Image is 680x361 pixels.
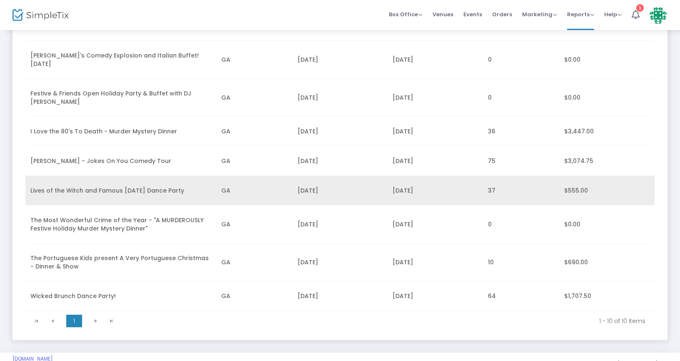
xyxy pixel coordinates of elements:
[25,281,216,311] td: Wicked Brunch Dance Party!
[25,176,216,206] td: Lives of the Witch and Famous [DATE] Dance Party
[292,117,388,146] td: [DATE]
[125,317,645,325] kendo-pager-info: 1 - 10 of 10 items
[483,79,559,117] td: 0
[387,176,483,206] td: [DATE]
[25,41,216,79] td: [PERSON_NAME]'s Comedy Explosion and Italian Buffet! [DATE]
[483,117,559,146] td: 36
[292,281,388,311] td: [DATE]
[463,4,482,25] span: Events
[522,10,557,18] span: Marketing
[559,79,655,117] td: $0.00
[216,41,292,79] td: GA
[389,10,422,18] span: Box Office
[483,206,559,243] td: 0
[559,243,655,281] td: $690.00
[483,176,559,206] td: 37
[216,281,292,311] td: GA
[492,4,512,25] span: Orders
[25,206,216,243] td: The Most Wonderful Crime of the Year - "A MURDEROUSLY Festive Holiday Murder Mystery Dinner"
[216,176,292,206] td: GA
[483,146,559,176] td: 75
[483,243,559,281] td: 10
[66,315,82,327] span: Page 1
[432,4,453,25] span: Venues
[25,117,216,146] td: I Love the 80's To Death - Murder Mystery Dinner
[292,146,388,176] td: [DATE]
[559,281,655,311] td: $1,707.50
[25,243,216,281] td: The Portuguese Kids present A Very Portuguese Christmas - Dinner & Show
[387,117,483,146] td: [DATE]
[483,41,559,79] td: 0
[387,41,483,79] td: [DATE]
[387,206,483,243] td: [DATE]
[559,146,655,176] td: $3,074.75
[387,281,483,311] td: [DATE]
[292,243,388,281] td: [DATE]
[567,10,594,18] span: Reports
[387,243,483,281] td: [DATE]
[604,10,622,18] span: Help
[559,176,655,206] td: $555.00
[216,146,292,176] td: GA
[483,281,559,311] td: 64
[216,79,292,117] td: GA
[216,206,292,243] td: GA
[387,79,483,117] td: [DATE]
[559,117,655,146] td: $3,447.00
[216,117,292,146] td: GA
[25,79,216,117] td: Festive & Friends Open Holiday Party & Buffet with DJ [PERSON_NAME]
[292,41,388,79] td: [DATE]
[292,176,388,206] td: [DATE]
[292,206,388,243] td: [DATE]
[636,4,644,12] div: 1
[25,146,216,176] td: [PERSON_NAME] - Jokes On You Comedy Tour
[216,243,292,281] td: GA
[292,79,388,117] td: [DATE]
[387,146,483,176] td: [DATE]
[559,206,655,243] td: $0.00
[559,41,655,79] td: $0.00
